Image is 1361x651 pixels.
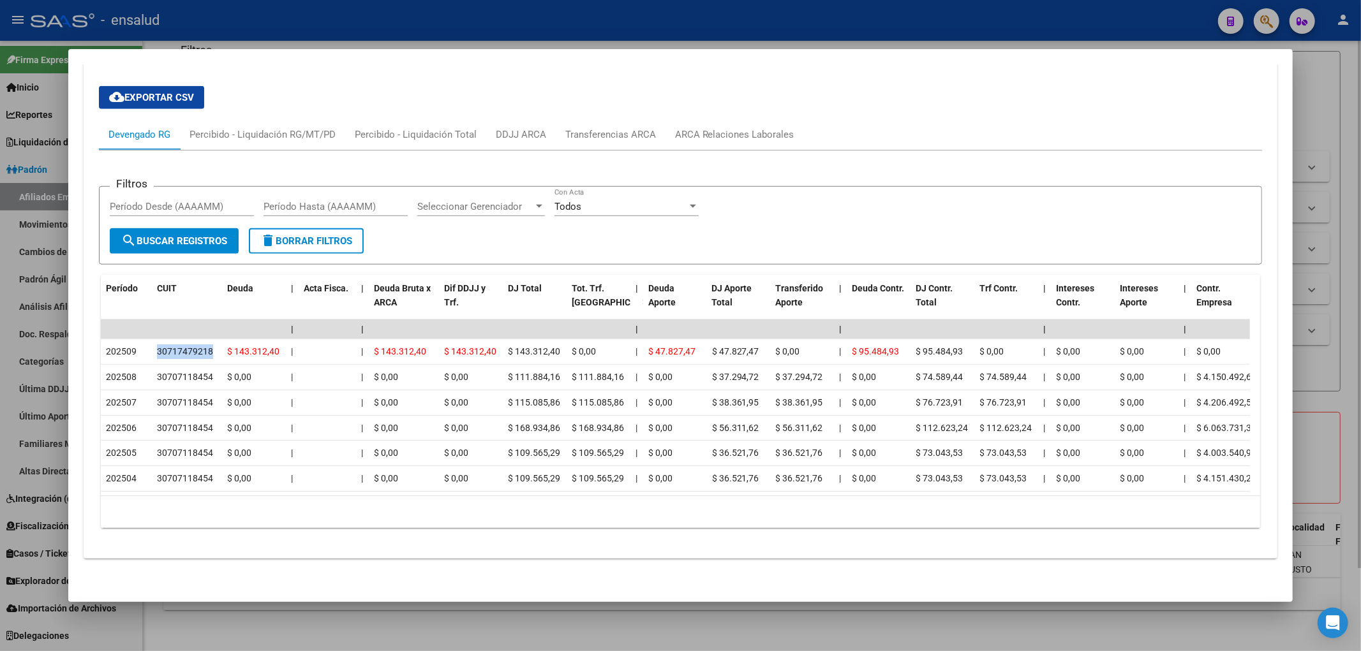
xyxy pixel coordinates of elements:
span: $ 74.589,44 [980,372,1027,382]
span: | [291,324,294,334]
span: | [291,397,293,407]
span: Seleccionar Gerenciador [417,201,533,212]
span: $ 4.151.430,20 [1197,473,1257,483]
datatable-header-cell: Transferido Aporte [771,275,835,331]
span: | [1184,448,1186,458]
span: $ 47.827,47 [648,346,695,356]
span: | [1044,324,1046,334]
span: $ 0,00 [1057,346,1081,356]
div: 30707118454 [157,446,213,460]
span: DJ Total [508,283,542,293]
span: | [840,397,842,407]
span: $ 0,00 [374,448,398,458]
span: | [636,324,638,334]
span: $ 0,00 [1120,397,1145,407]
span: $ 0,00 [374,397,398,407]
span: 202504 [106,473,137,483]
span: $ 109.565,29 [508,448,560,458]
span: | [1044,346,1046,356]
button: Buscar Registros [110,228,239,254]
div: Devengado RG [108,128,170,142]
span: | [636,283,638,293]
span: $ 56.311,62 [712,423,759,433]
datatable-header-cell: | [630,275,643,331]
span: $ 38.361,95 [776,397,823,407]
span: $ 0,00 [852,397,877,407]
span: | [636,346,637,356]
span: | [840,324,842,334]
span: $ 0,00 [852,448,877,458]
span: | [636,397,637,407]
span: | [361,372,363,382]
span: Intereses Aporte [1120,283,1159,308]
mat-icon: cloud_download [109,89,124,105]
datatable-header-cell: Intereses Aporte [1115,275,1179,331]
span: Todos [554,201,581,212]
span: $ 0,00 [444,423,468,433]
div: 30717479218 [157,344,213,359]
span: $ 0,00 [444,473,468,483]
span: $ 0,00 [648,372,673,382]
mat-icon: search [121,233,137,248]
span: $ 6.063.731,37 [1197,423,1257,433]
span: | [361,448,363,458]
span: Contr. Empresa [1197,283,1233,308]
span: | [1044,283,1046,293]
span: Dif DDJJ y Trf. [444,283,486,308]
span: $ 0,00 [1120,346,1145,356]
span: | [1044,423,1046,433]
span: $ 0,00 [648,473,673,483]
span: $ 73.043,53 [916,448,963,458]
span: | [361,423,363,433]
div: Percibido - Liquidación RG/MT/PD [190,128,336,142]
span: $ 0,00 [1057,473,1081,483]
span: $ 37.294,72 [776,372,823,382]
h3: Filtros [110,177,154,191]
span: | [1184,283,1187,293]
span: Borrar Filtros [260,235,352,247]
span: | [361,283,364,293]
span: $ 143.312,40 [508,346,560,356]
span: $ 0,00 [1057,448,1081,458]
div: Aportes y Contribuciones del Afiliado: 20380730309 [84,55,1278,559]
span: $ 0,00 [648,448,673,458]
span: Acta Fisca. [304,283,348,293]
span: $ 4.150.492,62 [1197,372,1257,382]
span: Deuda [227,283,253,293]
span: $ 0,00 [852,372,877,382]
span: | [840,283,842,293]
span: $ 0,00 [227,448,251,458]
span: $ 168.934,86 [572,423,624,433]
span: | [636,423,637,433]
span: $ 0,00 [852,423,877,433]
span: Intereses Contr. [1057,283,1095,308]
span: $ 0,00 [648,423,673,433]
span: $ 56.311,62 [776,423,823,433]
div: ARCA Relaciones Laborales [675,128,794,142]
span: $ 0,00 [227,473,251,483]
span: | [840,423,842,433]
span: $ 0,00 [444,448,468,458]
datatable-header-cell: Deuda Bruta x ARCA [369,275,439,331]
span: $ 0,00 [980,346,1004,356]
span: | [1044,473,1046,483]
span: $ 73.043,53 [980,448,1027,458]
span: $ 36.521,76 [776,448,823,458]
span: $ 112.623,24 [980,423,1032,433]
datatable-header-cell: Trf Contr. [975,275,1039,331]
span: Tot. Trf. [GEOGRAPHIC_DATA] [572,283,658,308]
span: $ 0,00 [374,423,398,433]
span: | [1044,372,1046,382]
span: Transferido Aporte [776,283,824,308]
span: 202508 [106,372,137,382]
span: $ 0,00 [1057,423,1081,433]
span: $ 0,00 [374,372,398,382]
span: $ 73.043,53 [980,473,1027,483]
div: 30707118454 [157,395,213,410]
datatable-header-cell: DJ Total [503,275,567,331]
span: $ 0,00 [572,346,596,356]
span: $ 0,00 [374,473,398,483]
span: $ 4.206.492,52 [1197,397,1257,407]
span: $ 76.723,91 [916,397,963,407]
span: DJ Contr. Total [916,283,953,308]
